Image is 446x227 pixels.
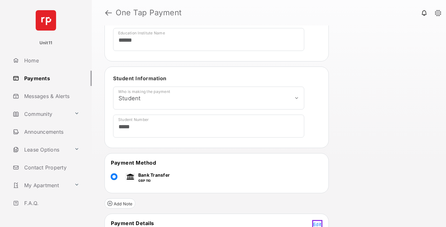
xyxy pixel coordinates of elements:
a: Announcements [10,124,92,139]
span: Edit [313,222,321,227]
p: Unit11 [40,40,53,46]
a: F.A.Q. [10,195,92,211]
img: bank.png [126,173,135,180]
a: Community [10,106,72,122]
a: Contact Property [10,160,92,175]
button: Add Note [104,198,135,209]
img: svg+xml;base64,PHN2ZyB4bWxucz0iaHR0cDovL3d3dy53My5vcmcvMjAwMC9zdmciIHdpZHRoPSI2NCIgaGVpZ2h0PSI2NC... [36,10,56,31]
span: Student Information [113,75,167,82]
strong: One Tap Payment [116,9,182,17]
a: Payments [10,71,92,86]
span: Payment Details [111,220,154,226]
a: Lease Options [10,142,72,157]
a: Messages & Alerts [10,89,92,104]
a: My Apartment [10,178,72,193]
p: Bank Transfer [138,172,170,178]
a: Home [10,53,92,68]
p: GBP 110 [138,178,170,183]
span: Payment Method [111,160,156,166]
